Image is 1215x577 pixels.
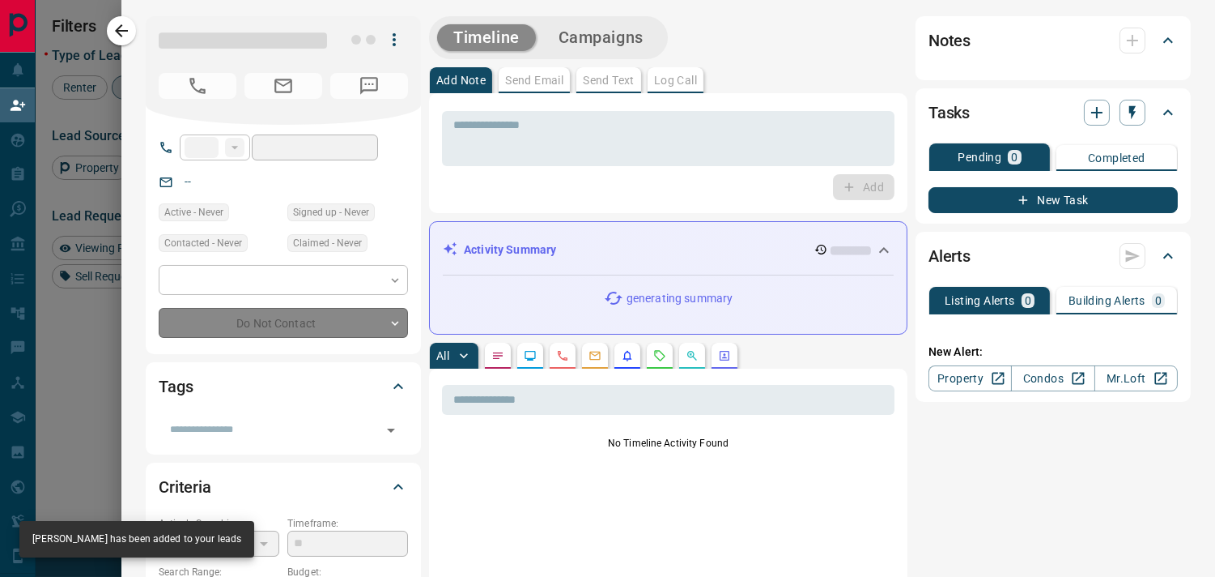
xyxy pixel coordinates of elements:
span: Active - Never [164,204,223,220]
div: Criteria [159,468,408,506]
h2: Tags [159,374,193,400]
h2: Notes [928,28,971,53]
a: Property [928,365,1012,391]
div: Tags [159,367,408,406]
a: Condos [1011,365,1094,391]
span: Contacted - Never [164,235,242,251]
button: Open [380,419,402,442]
button: New Task [928,187,1178,213]
h2: Tasks [928,100,970,126]
div: Activity Summary [443,235,894,265]
button: Campaigns [542,24,660,51]
span: Signed up - Never [293,204,369,220]
p: Actively Searching: [159,516,279,531]
a: -- [185,175,191,188]
p: No Timeline Activity Found [442,436,894,451]
svg: Lead Browsing Activity [524,349,537,362]
svg: Opportunities [686,349,699,362]
a: Mr.Loft [1094,365,1178,391]
div: [PERSON_NAME] has been added to your leads [32,526,241,553]
p: New Alert: [928,344,1178,361]
span: No Number [159,73,236,99]
p: Listing Alerts [945,295,1015,306]
div: Do Not Contact [159,308,408,338]
div: Notes [928,21,1178,60]
span: Claimed - Never [293,235,362,251]
p: All [436,350,449,361]
div: Tasks [928,93,1178,132]
svg: Calls [556,349,569,362]
p: Pending [958,152,1001,163]
span: No Email [244,73,322,99]
svg: Notes [491,349,504,362]
p: Completed [1088,152,1145,164]
svg: Emails [588,349,601,362]
button: Timeline [437,24,536,51]
h2: Alerts [928,243,971,269]
p: generating summary [627,290,733,307]
p: Building Alerts [1068,295,1145,306]
p: 0 [1025,295,1031,306]
svg: Listing Alerts [621,349,634,362]
p: Add Note [436,75,486,86]
span: No Number [330,73,408,99]
svg: Agent Actions [718,349,731,362]
p: 0 [1155,295,1162,306]
p: Timeframe: [287,516,408,531]
p: 0 [1011,152,1017,163]
p: Activity Summary [464,241,556,259]
div: Alerts [928,237,1178,276]
h2: Criteria [159,474,211,500]
svg: Requests [653,349,666,362]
